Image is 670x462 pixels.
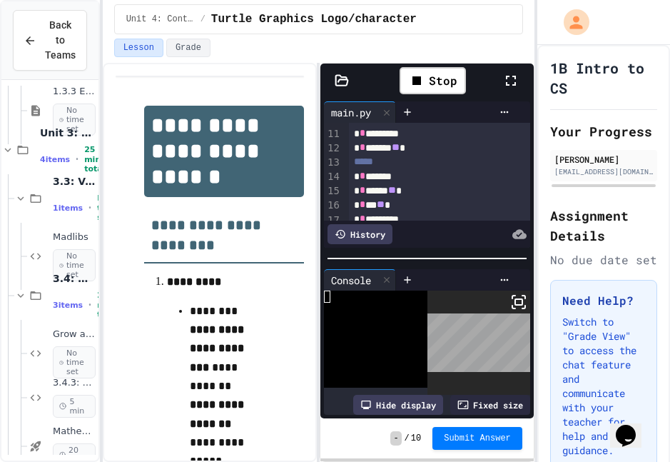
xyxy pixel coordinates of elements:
span: Unit 4: Control Structures [126,14,195,25]
span: • [76,154,78,165]
div: No due date set [550,251,657,268]
span: Grow a Garden [53,328,96,341]
span: • [88,299,91,311]
span: No time set [53,104,96,136]
h2: Assignment Details [550,206,657,246]
span: Turtle Graphics Logo/character [211,11,417,28]
div: Console [324,273,378,288]
div: 13 [324,156,342,170]
h1: 1B Intro to CS [550,58,657,98]
div: 11 [324,127,342,141]
div: My Account [549,6,593,39]
p: Switch to "Grade View" to access the chat feature and communicate with your teacher for help and ... [562,315,645,458]
span: No time set [53,346,96,379]
span: • [88,202,91,214]
div: 17 [324,214,342,228]
div: [PERSON_NAME] [554,153,653,166]
div: 15 [324,184,342,199]
span: 3.4: Mathematical Operators [53,272,96,285]
span: 1.3.3 Ethical dilemma reflections [53,86,96,98]
span: Madlibs [53,231,96,243]
span: 1 items [53,204,83,213]
span: No time set [97,194,117,222]
div: 16 [324,199,342,213]
div: Hide display [353,395,443,415]
div: Stop [400,67,466,94]
span: / [201,14,205,25]
div: Fixed size [450,395,530,415]
h3: Need Help? [562,292,645,309]
span: 3.4.3: The World's Worst Farmers Market [53,377,96,389]
div: [EMAIL_ADDRESS][DOMAIN_NAME] [554,166,653,177]
div: 14 [324,170,342,184]
span: 3 items [53,301,83,310]
div: History [328,224,392,244]
span: Mathematical Operators - Quiz [53,426,96,438]
span: 10 [411,433,421,444]
span: 5 min [53,395,96,418]
span: / [405,433,410,444]
button: Lesson [114,39,163,57]
div: main.py [324,105,378,120]
span: No time set [53,249,96,282]
span: 25 min total [97,291,118,319]
span: Submit Answer [444,433,511,444]
span: Unit 3: Programming Fundamentals [40,126,96,139]
span: 3.3: Variables and Data Types [53,175,96,188]
span: 4 items [40,155,70,164]
iframe: chat widget [610,405,656,448]
div: 12 [324,141,342,156]
span: - [390,431,401,446]
span: 25 min total [84,145,105,174]
h2: Your Progress [550,121,657,141]
span: Back to Teams [45,18,76,63]
button: Grade [166,39,210,57]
